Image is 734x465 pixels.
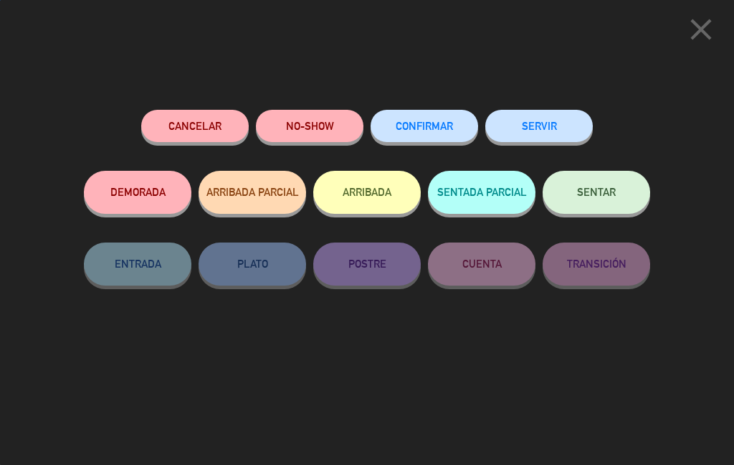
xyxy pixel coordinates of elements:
[371,110,478,142] button: CONFIRMAR
[141,110,249,142] button: Cancelar
[577,186,616,198] span: SENTAR
[485,110,593,142] button: SERVIR
[428,171,535,214] button: SENTADA PARCIAL
[679,11,723,53] button: close
[428,243,535,286] button: CUENTA
[256,110,363,142] button: NO-SHOW
[543,171,650,214] button: SENTAR
[84,171,191,214] button: DEMORADA
[199,171,306,214] button: ARRIBADA PARCIAL
[84,243,191,286] button: ENTRADA
[683,11,719,47] i: close
[313,243,421,286] button: POSTRE
[543,243,650,286] button: TRANSICIÓN
[206,186,299,198] span: ARRIBADA PARCIAL
[396,120,453,132] span: CONFIRMAR
[313,171,421,214] button: ARRIBADA
[199,243,306,286] button: PLATO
